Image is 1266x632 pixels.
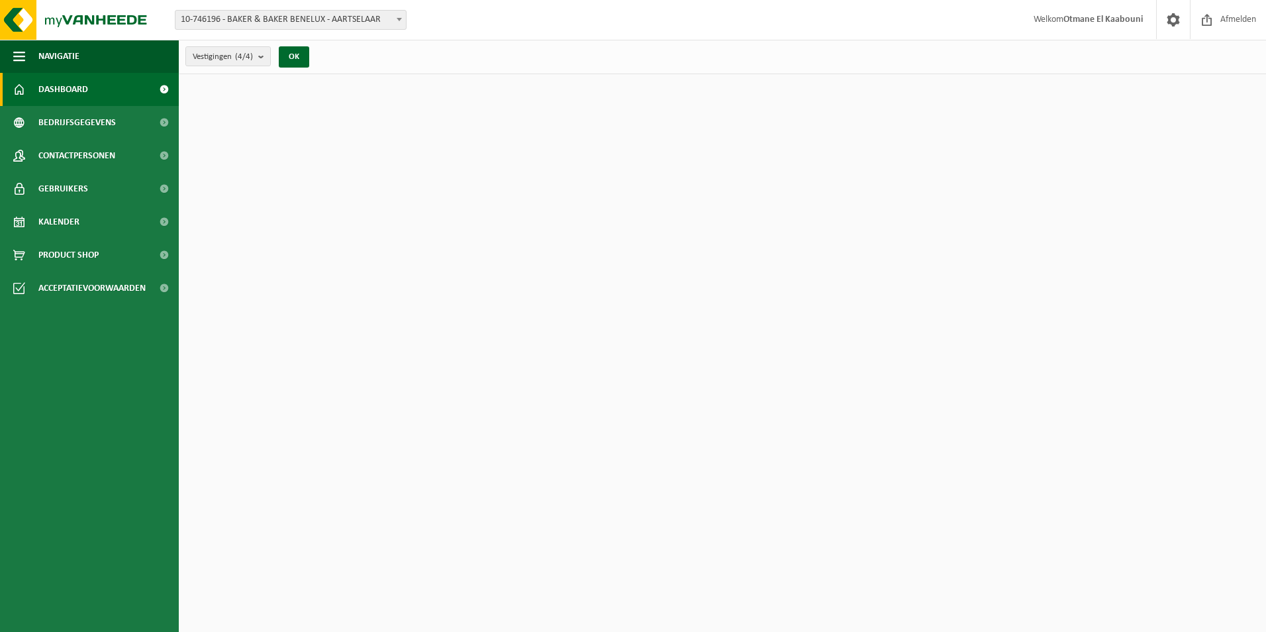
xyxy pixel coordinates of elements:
[279,46,309,68] button: OK
[38,73,88,106] span: Dashboard
[38,272,146,305] span: Acceptatievoorwaarden
[175,10,407,30] span: 10-746196 - BAKER & BAKER BENELUX - AARTSELAAR
[38,238,99,272] span: Product Shop
[38,172,88,205] span: Gebruikers
[38,106,116,139] span: Bedrijfsgegevens
[1063,15,1143,25] strong: Otmane El Kaabouni
[38,40,79,73] span: Navigatie
[175,11,406,29] span: 10-746196 - BAKER & BAKER BENELUX - AARTSELAAR
[235,52,253,61] count: (4/4)
[193,47,253,67] span: Vestigingen
[185,46,271,66] button: Vestigingen(4/4)
[38,139,115,172] span: Contactpersonen
[38,205,79,238] span: Kalender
